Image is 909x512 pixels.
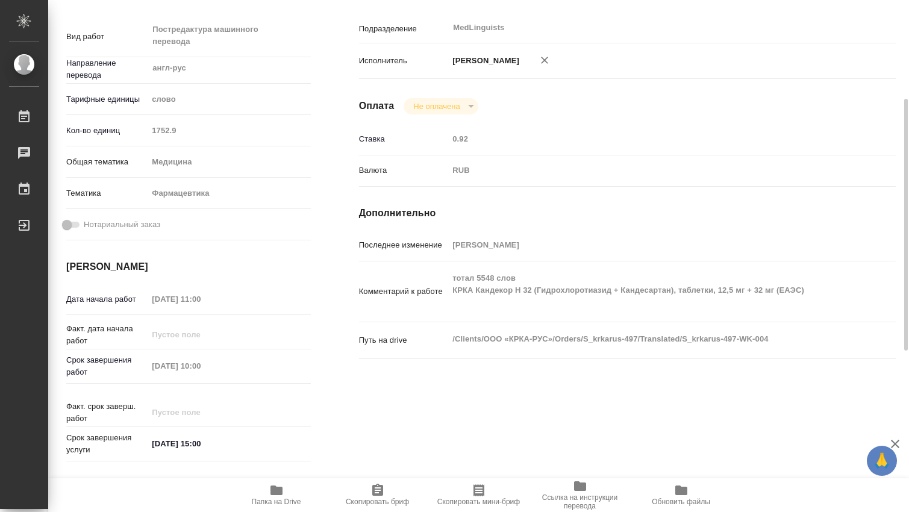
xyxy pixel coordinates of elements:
button: Ссылка на инструкции перевода [529,478,631,512]
p: Дата начала работ [66,293,148,305]
div: Фармацевтика [148,183,310,204]
textarea: тотал 5548 слов КРКА Кандекор Н 32 (Гидрохлоротиазид + Кандесартан), таблетки, 12,5 мг + 32 мг (Е... [448,268,851,313]
p: Тарифные единицы [66,93,148,105]
input: ✎ Введи что-нибудь [148,435,253,452]
button: Удалить исполнителя [531,47,558,73]
textarea: /Clients/ООО «КРКА-РУС»/Orders/S_krkarus-497/Translated/S_krkarus-497-WK-004 [448,329,851,349]
p: Направление перевода [66,57,148,81]
span: Скопировать мини-бриф [437,498,520,506]
button: Папка на Drive [226,478,327,512]
button: Скопировать мини-бриф [428,478,529,512]
div: Медицина [148,152,310,172]
input: Пустое поле [148,122,310,139]
p: Вид работ [66,31,148,43]
p: Кол-во единиц [66,125,148,137]
span: Обновить файлы [652,498,710,506]
span: 🙏 [872,448,892,473]
p: Исполнитель [359,55,449,67]
span: Папка на Drive [252,498,301,506]
span: Ссылка на инструкции перевода [537,493,623,510]
input: Пустое поле [148,404,253,421]
p: Последнее изменение [359,239,449,251]
input: Пустое поле [148,357,253,375]
div: RUB [448,160,851,181]
button: Не оплачена [410,101,463,111]
p: Тематика [66,187,148,199]
button: Скопировать бриф [327,478,428,512]
p: Срок завершения работ [66,354,148,378]
input: Пустое поле [148,326,253,343]
p: Факт. дата начала работ [66,323,148,347]
input: Пустое поле [448,130,851,148]
span: Скопировать бриф [346,498,409,506]
input: Пустое поле [448,236,851,254]
p: Общая тематика [66,156,148,168]
span: Нотариальный заказ [84,219,160,231]
p: Валюта [359,164,449,176]
input: Пустое поле [148,290,253,308]
div: слово [148,89,310,110]
h4: Дополнительно [359,206,896,220]
button: Обновить файлы [631,478,732,512]
p: [PERSON_NAME] [448,55,519,67]
p: Комментарий к работе [359,286,449,298]
div: Не оплачена [404,98,478,114]
p: Путь на drive [359,334,449,346]
p: Ставка [359,133,449,145]
h4: Оплата [359,99,395,113]
button: 🙏 [867,446,897,476]
p: Подразделение [359,23,449,35]
h4: [PERSON_NAME] [66,260,311,274]
p: Срок завершения услуги [66,432,148,456]
p: Факт. срок заверш. работ [66,401,148,425]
